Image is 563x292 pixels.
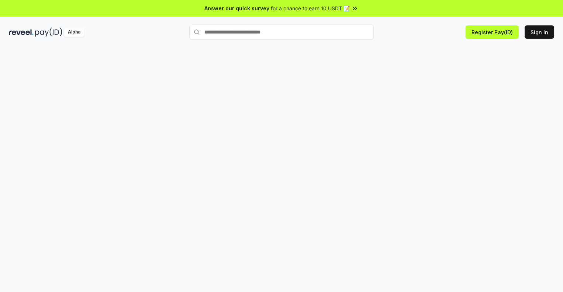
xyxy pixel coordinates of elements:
[204,4,269,12] span: Answer our quick survey
[271,4,350,12] span: for a chance to earn 10 USDT 📝
[9,28,34,37] img: reveel_dark
[35,28,62,37] img: pay_id
[466,25,519,39] button: Register Pay(ID)
[64,28,84,37] div: Alpha
[525,25,554,39] button: Sign In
